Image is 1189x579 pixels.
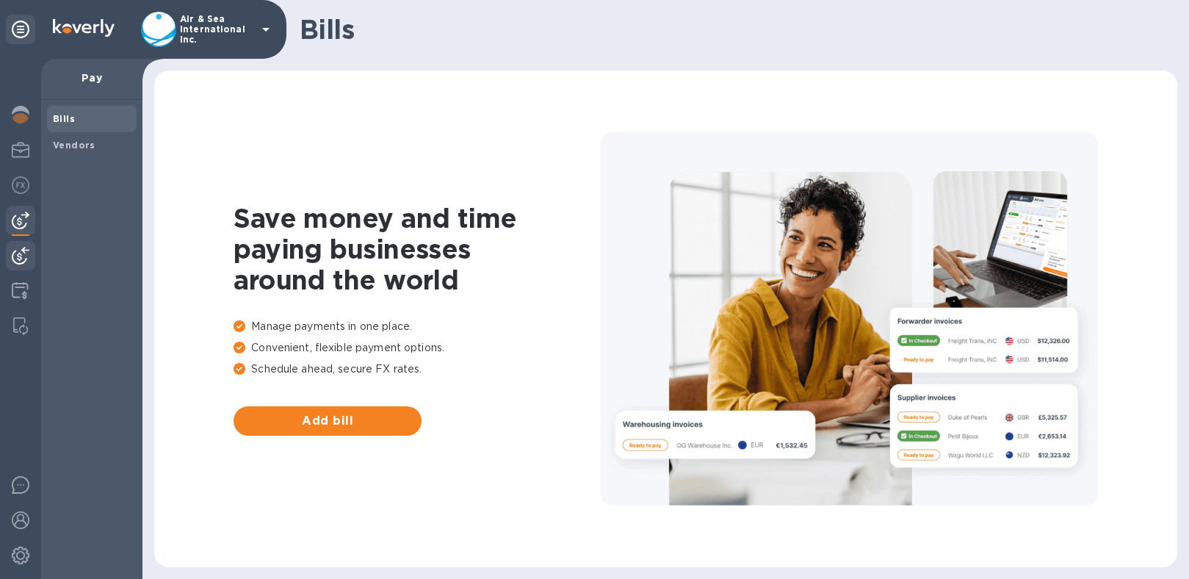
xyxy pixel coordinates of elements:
p: Pay [53,71,131,85]
img: My Profile [12,141,29,159]
b: Bills [53,113,75,124]
h1: Save money and time paying businesses around the world [234,203,601,295]
img: Credit hub [12,282,29,300]
img: Foreign exchange [12,176,29,194]
img: Logo [53,19,115,37]
p: Convenient, flexible payment options. [234,340,601,356]
h1: Bills [300,14,1165,45]
p: Air & Sea International Inc. [180,14,253,45]
p: Manage payments in one place. [234,319,601,334]
div: Unpin categories [6,15,35,44]
span: Add bill [245,412,410,430]
button: Add bill [234,406,422,436]
p: Schedule ahead, secure FX rates. [234,362,601,377]
b: Vendors [53,140,95,151]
